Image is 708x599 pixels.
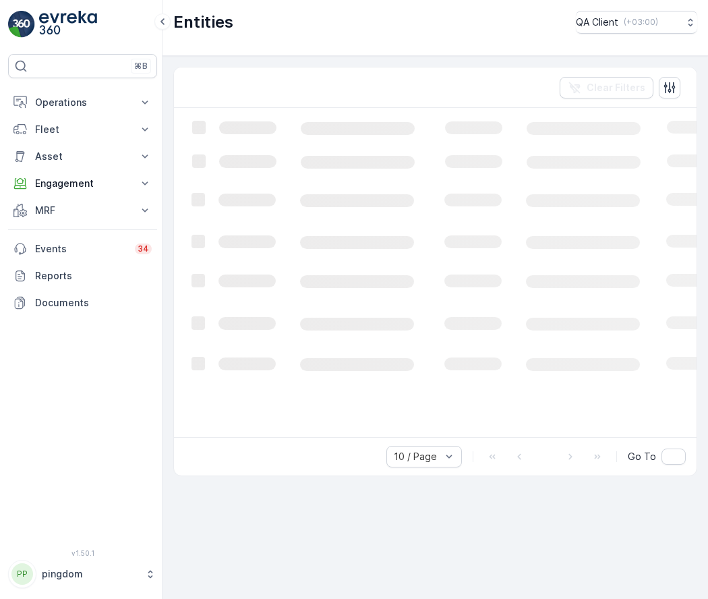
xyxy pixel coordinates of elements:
p: pingdom [42,567,138,581]
p: 34 [138,244,149,254]
p: Entities [173,11,233,33]
button: MRF [8,197,157,224]
p: ⌘B [134,61,148,72]
button: Fleet [8,116,157,143]
p: Reports [35,269,152,283]
p: Asset [35,150,130,163]
img: logo [8,11,35,38]
button: QA Client(+03:00) [576,11,697,34]
a: Reports [8,262,157,289]
button: Operations [8,89,157,116]
p: ( +03:00 ) [624,17,658,28]
button: PPpingdom [8,560,157,588]
a: Events34 [8,235,157,262]
span: v 1.50.1 [8,549,157,557]
p: Documents [35,296,152,310]
button: Engagement [8,170,157,197]
img: logo_light-DOdMpM7g.png [39,11,97,38]
p: Clear Filters [587,81,645,94]
p: QA Client [576,16,618,29]
p: MRF [35,204,130,217]
p: Events [35,242,127,256]
span: Go To [628,450,656,463]
p: Operations [35,96,130,109]
button: Clear Filters [560,77,653,98]
div: PP [11,563,33,585]
p: Engagement [35,177,130,190]
button: Asset [8,143,157,170]
p: Fleet [35,123,130,136]
a: Documents [8,289,157,316]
